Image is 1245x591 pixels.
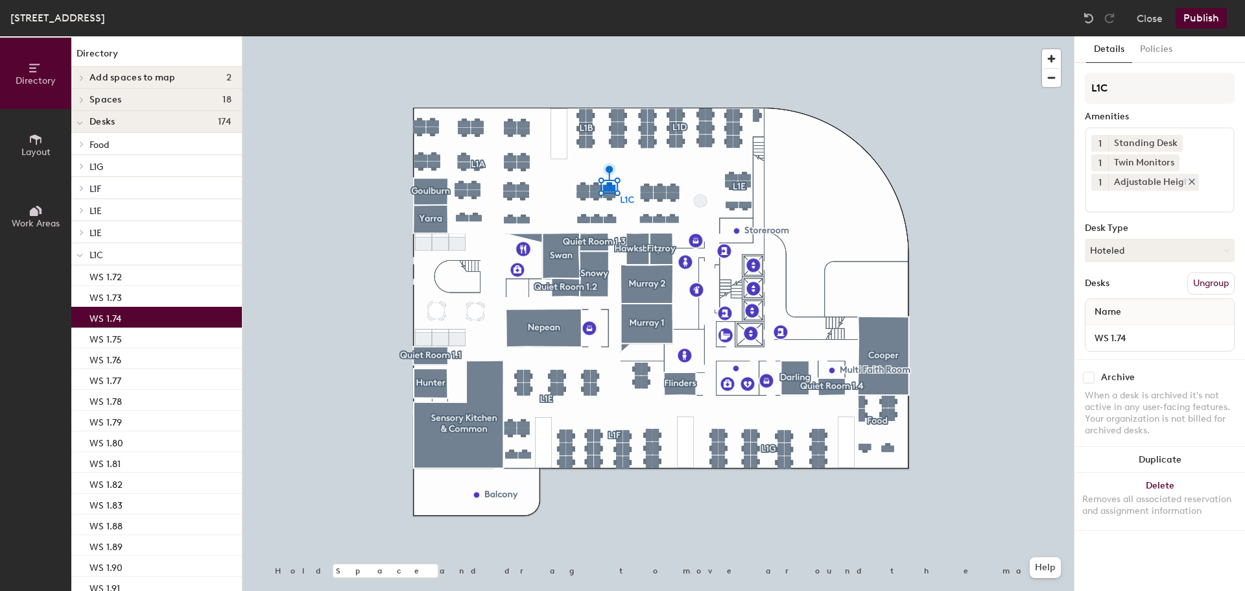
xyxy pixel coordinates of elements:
[89,117,115,127] span: Desks
[1085,239,1235,262] button: Hoteled
[1074,473,1245,530] button: DeleteRemoves all associated reservation and assignment information
[1176,8,1227,29] button: Publish
[89,517,123,532] p: WS 1.88
[89,206,102,217] span: L1E
[1103,12,1116,25] img: Redo
[89,73,176,83] span: Add spaces to map
[89,434,123,449] p: WS 1.80
[1108,154,1180,171] div: Twin Monitors
[89,228,102,239] span: L1E
[16,75,56,86] span: Directory
[218,117,231,127] span: 174
[89,372,121,387] p: WS 1.77
[89,184,101,195] span: L1F
[1187,272,1235,295] button: Ungroup
[1085,223,1235,234] div: Desk Type
[89,496,123,511] p: WS 1.83
[1108,174,1199,191] div: Adjustable Height
[1098,137,1102,151] span: 1
[1082,12,1095,25] img: Undo
[89,413,122,428] p: WS 1.79
[1086,36,1132,63] button: Details
[1091,154,1108,171] button: 1
[1098,176,1102,189] span: 1
[1101,372,1135,383] div: Archive
[89,289,122,304] p: WS 1.73
[1088,300,1128,324] span: Name
[89,250,103,261] span: L1C
[1108,135,1183,152] div: Standing Desk
[1074,447,1245,473] button: Duplicate
[1085,278,1109,289] div: Desks
[12,218,60,229] span: Work Areas
[89,95,122,105] span: Spaces
[89,559,123,573] p: WS 1.90
[71,47,242,67] h1: Directory
[10,10,105,26] div: [STREET_ADDRESS]
[1132,36,1180,63] button: Policies
[89,351,121,366] p: WS 1.76
[1085,112,1235,122] div: Amenities
[89,538,123,553] p: WS 1.89
[89,455,121,470] p: WS 1.81
[1091,135,1108,152] button: 1
[222,95,231,105] span: 18
[1082,494,1237,517] div: Removes all associated reservation and assignment information
[1098,156,1102,170] span: 1
[89,476,123,490] p: WS 1.82
[89,330,122,345] p: WS 1.75
[89,139,109,151] span: Food
[1137,8,1163,29] button: Close
[89,162,103,173] span: L1G
[1091,174,1108,191] button: 1
[1088,329,1231,347] input: Unnamed desk
[1085,390,1235,437] div: When a desk is archived it's not active in any user-facing features. Your organization is not bil...
[1030,557,1061,578] button: Help
[89,309,121,324] p: WS 1.74
[21,147,51,158] span: Layout
[89,268,122,283] p: WS 1.72
[89,392,122,407] p: WS 1.78
[226,73,231,83] span: 2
